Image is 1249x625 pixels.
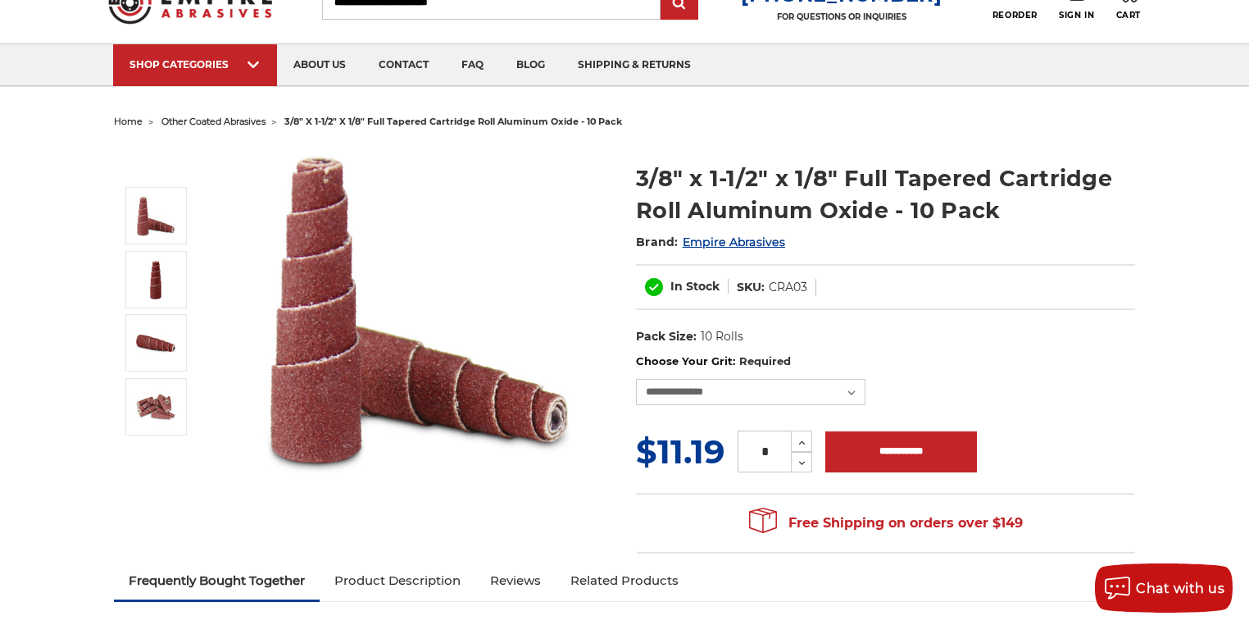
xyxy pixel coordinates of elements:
[769,279,807,296] dd: CRA03
[683,235,785,249] a: Empire Abrasives
[556,563,693,599] a: Related Products
[992,10,1038,21] span: Reorder
[1136,581,1224,596] span: Chat with us
[636,354,1135,370] label: Choose Your Grit:
[741,11,942,22] p: FOR QUESTIONS OR INQUIRIES
[135,195,176,236] img: Cartridge Roll 3/8" x 1-1/2" x 1/8" Full Tapered
[1116,10,1141,21] span: Cart
[475,563,556,599] a: Reviews
[1095,563,1233,613] button: Chat with us
[135,259,176,300] img: Tapered Cartridge Roll 3/8" x 1-1/2" x 1/8"
[1059,10,1094,21] span: Sign In
[737,279,765,296] dt: SKU:
[445,44,500,86] a: faq
[320,563,475,599] a: Product Description
[670,279,720,294] span: In Stock
[114,563,320,599] a: Frequently Bought Together
[636,431,724,472] span: $11.19
[161,116,266,127] a: other coated abrasives
[739,354,791,367] small: Required
[284,116,622,127] span: 3/8" x 1-1/2" x 1/8" full tapered cartridge roll aluminum oxide - 10 pack
[135,386,176,427] img: Cartridge Roll 1" x 2" x 1/4" Tapered A/O
[561,44,707,86] a: shipping & returns
[749,507,1023,540] span: Free Shipping on orders over $149
[500,44,561,86] a: blog
[636,235,679,249] span: Brand:
[277,44,362,86] a: about us
[129,58,261,71] div: SHOP CATEGORIES
[255,145,583,473] img: Cartridge Roll 3/8" x 1-1/2" x 1/8" Full Tapered
[636,162,1135,226] h1: 3/8" x 1-1/2" x 1/8" Full Tapered Cartridge Roll Aluminum Oxide - 10 Pack
[362,44,445,86] a: contact
[701,328,743,345] dd: 10 Rolls
[114,116,143,127] a: home
[636,328,697,345] dt: Pack Size:
[135,322,176,363] img: Cartridge Roll 3/8" x 1-1/2" x 1/8" Tapered Aluminum Oxide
